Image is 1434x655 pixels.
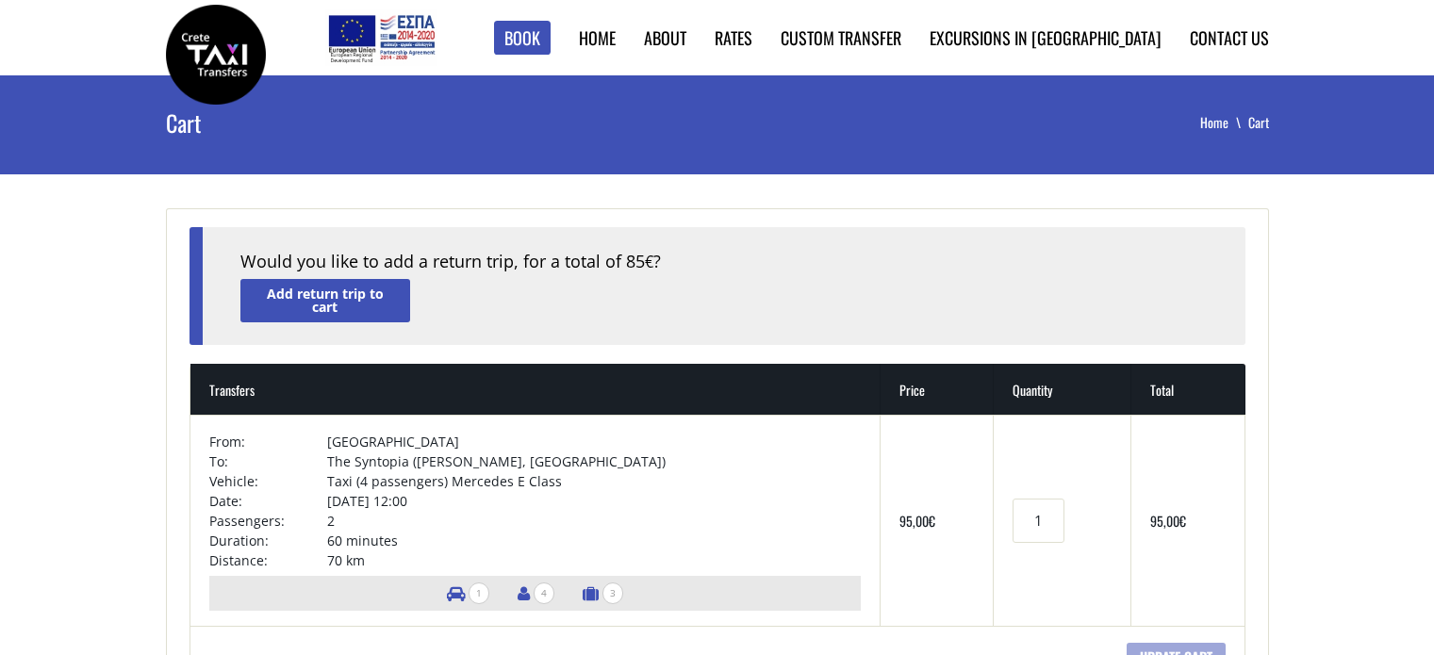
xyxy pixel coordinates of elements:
a: Excursions in [GEOGRAPHIC_DATA] [930,25,1162,50]
a: Book [494,21,551,56]
th: Quantity [994,364,1131,415]
a: Crete Taxi Transfers | Crete Taxi Transfers Cart | Crete Taxi Transfers [166,42,266,62]
a: Rates [715,25,752,50]
a: Custom Transfer [781,25,901,50]
span: 3 [602,582,623,604]
bdi: 95,00 [899,511,935,531]
td: Vehicle: [209,471,328,491]
td: Date: [209,491,328,511]
td: 2 [327,511,860,531]
td: Passengers: [209,511,328,531]
li: Number of luggage items [573,576,633,611]
span: € [645,252,653,272]
th: Total [1131,364,1245,415]
td: Distance: [209,550,328,570]
input: Transfers quantity [1013,499,1063,543]
bdi: 95,00 [1150,511,1186,531]
img: Crete Taxi Transfers | Crete Taxi Transfers Cart | Crete Taxi Transfers [166,5,266,105]
td: 60 minutes [327,531,860,550]
td: The Syntopia ([PERSON_NAME], [GEOGRAPHIC_DATA]) [327,451,860,471]
img: e-bannersEUERDF180X90.jpg [325,9,437,66]
td: 70 km [327,550,860,570]
td: To: [209,451,328,471]
a: Home [1200,112,1248,132]
a: Add return trip to cart [240,279,410,321]
span: € [929,511,935,531]
a: About [644,25,686,50]
a: Home [579,25,616,50]
span: € [1179,511,1186,531]
td: [DATE] 12:00 [327,491,860,511]
td: Duration: [209,531,328,550]
td: [GEOGRAPHIC_DATA] [327,432,860,451]
div: Would you like to add a return trip, for a total of 85 ? [240,250,1208,274]
h1: Cart [166,75,537,170]
li: Number of passengers [508,576,564,611]
td: From: [209,432,328,451]
td: Taxi (4 passengers) Mercedes E Class [327,471,860,491]
li: Cart [1248,113,1269,132]
span: 1 [469,582,489,604]
th: Transfers [190,364,881,415]
li: Number of vehicles [437,576,499,611]
a: Contact us [1190,25,1269,50]
span: 4 [534,582,554,604]
th: Price [881,364,995,415]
